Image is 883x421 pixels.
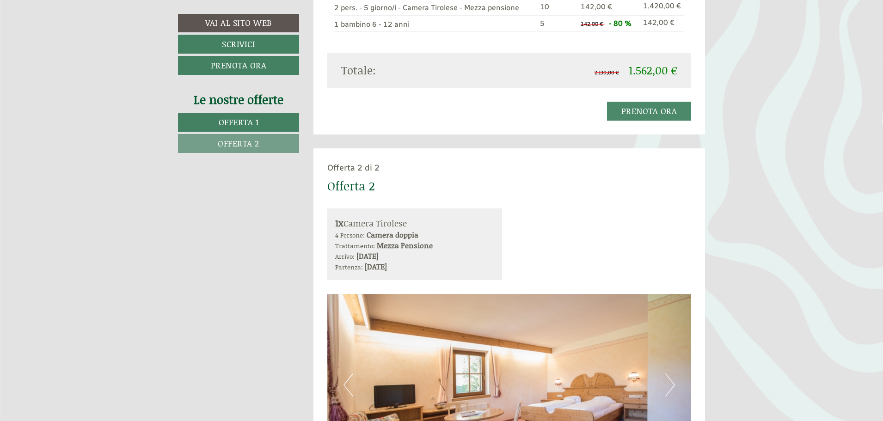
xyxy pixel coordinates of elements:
[595,68,619,76] span: 2.130,00 €
[335,241,375,250] small: Trattamento:
[219,116,259,128] span: Offerta 1
[607,102,692,121] a: Prenota ora
[639,15,684,32] td: 142,00 €
[335,216,343,229] b: 1x
[367,229,418,240] b: Camera doppia
[581,21,603,27] span: 142,00 €
[334,62,509,78] div: Totale:
[335,216,495,230] div: Camera Tirolese
[629,62,677,78] span: 1.562,00 €
[356,250,379,261] b: [DATE]
[335,230,365,240] small: 4 Persone:
[365,261,387,272] b: [DATE]
[536,15,577,32] td: 5
[218,137,259,149] span: Offerta 2
[581,2,612,11] span: 142,00 €
[178,14,299,32] a: Vai al sito web
[327,163,380,173] span: Offerta 2 di 2
[334,15,537,32] td: 1 bambino 6 - 12 anni
[343,373,353,397] button: Previous
[178,35,299,54] a: Scrivici
[335,262,363,272] small: Partenza:
[609,19,632,28] span: - 80 %
[335,251,355,261] small: Arrivo:
[665,373,675,397] button: Next
[377,240,433,250] b: Mezza Pensione
[178,91,299,108] div: Le nostre offerte
[178,56,299,75] a: Prenota ora
[327,177,374,195] div: Offerta 2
